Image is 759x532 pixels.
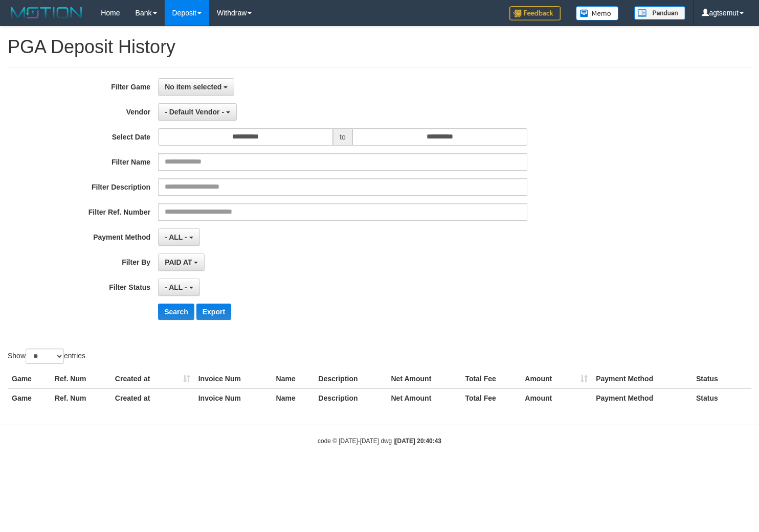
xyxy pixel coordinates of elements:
[576,6,619,20] img: Button%20Memo.svg
[521,388,592,407] th: Amount
[692,388,751,407] th: Status
[521,369,592,388] th: Amount
[592,388,692,407] th: Payment Method
[8,369,51,388] th: Game
[8,5,85,20] img: MOTION_logo.png
[51,369,111,388] th: Ref. Num
[461,388,521,407] th: Total Fee
[165,283,187,291] span: - ALL -
[634,6,685,20] img: panduan.png
[158,228,199,246] button: - ALL -
[8,349,85,364] label: Show entries
[158,304,194,320] button: Search
[158,279,199,296] button: - ALL -
[158,103,237,121] button: - Default Vendor -
[111,388,194,407] th: Created at
[165,258,192,266] span: PAID AT
[165,83,221,91] span: No item selected
[26,349,64,364] select: Showentries
[592,369,692,388] th: Payment Method
[315,369,387,388] th: Description
[111,369,194,388] th: Created at
[272,369,315,388] th: Name
[165,108,224,116] span: - Default Vendor -
[395,437,441,445] strong: [DATE] 20:40:43
[461,369,521,388] th: Total Fee
[387,369,461,388] th: Net Amount
[8,388,51,407] th: Game
[51,388,111,407] th: Ref. Num
[8,37,751,57] h1: PGA Deposit History
[158,78,234,96] button: No item selected
[315,388,387,407] th: Description
[272,388,315,407] th: Name
[196,304,231,320] button: Export
[318,437,441,445] small: code © [DATE]-[DATE] dwg |
[194,388,272,407] th: Invoice Num
[194,369,272,388] th: Invoice Num
[387,388,461,407] th: Net Amount
[158,253,205,271] button: PAID AT
[509,6,561,20] img: Feedback.jpg
[692,369,751,388] th: Status
[333,128,352,146] span: to
[165,233,187,241] span: - ALL -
